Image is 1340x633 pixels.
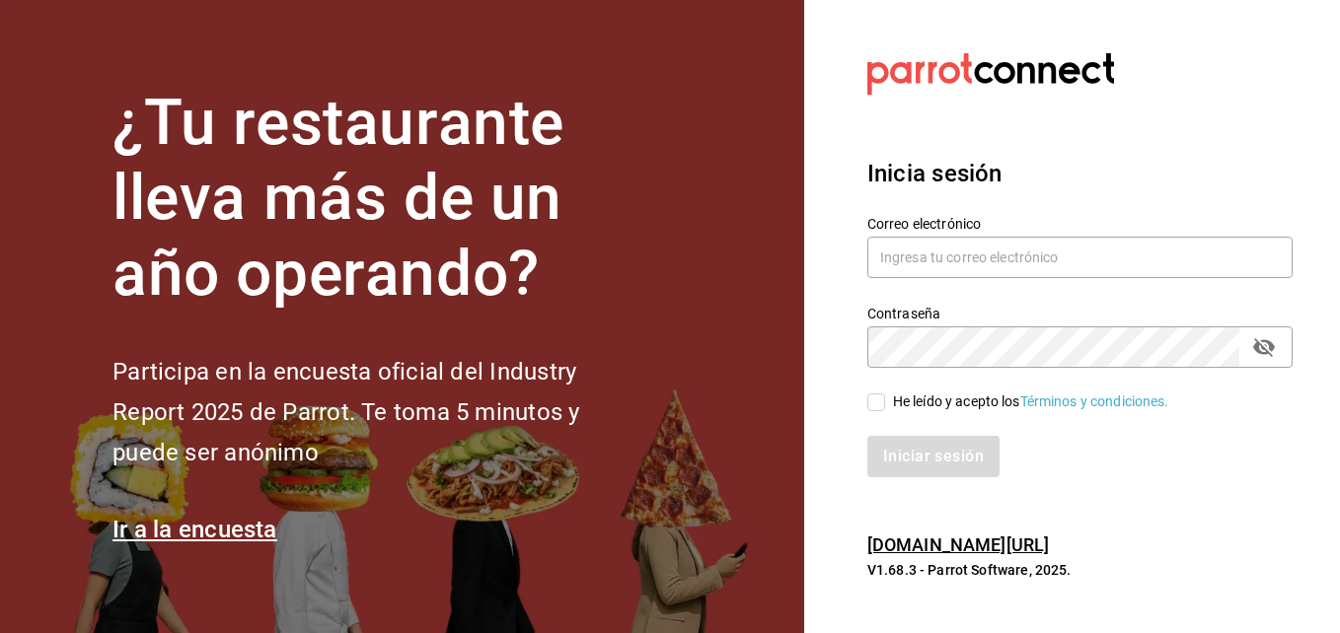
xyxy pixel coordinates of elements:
a: Términos y condiciones. [1020,393,1169,409]
a: Ir a la encuesta [112,516,277,543]
h2: Participa en la encuesta oficial del Industry Report 2025 de Parrot. Te toma 5 minutos y puede se... [112,352,645,472]
label: Correo electrónico [867,216,1293,230]
h3: Inicia sesión [867,156,1293,191]
a: [DOMAIN_NAME][URL] [867,534,1049,555]
input: Ingresa tu correo electrónico [867,237,1293,278]
label: Contraseña [867,306,1293,319]
div: He leído y acepto los [893,391,1169,412]
h1: ¿Tu restaurante lleva más de un año operando? [112,86,645,313]
button: passwordField [1247,330,1281,364]
p: V1.68.3 - Parrot Software, 2025. [867,560,1293,580]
